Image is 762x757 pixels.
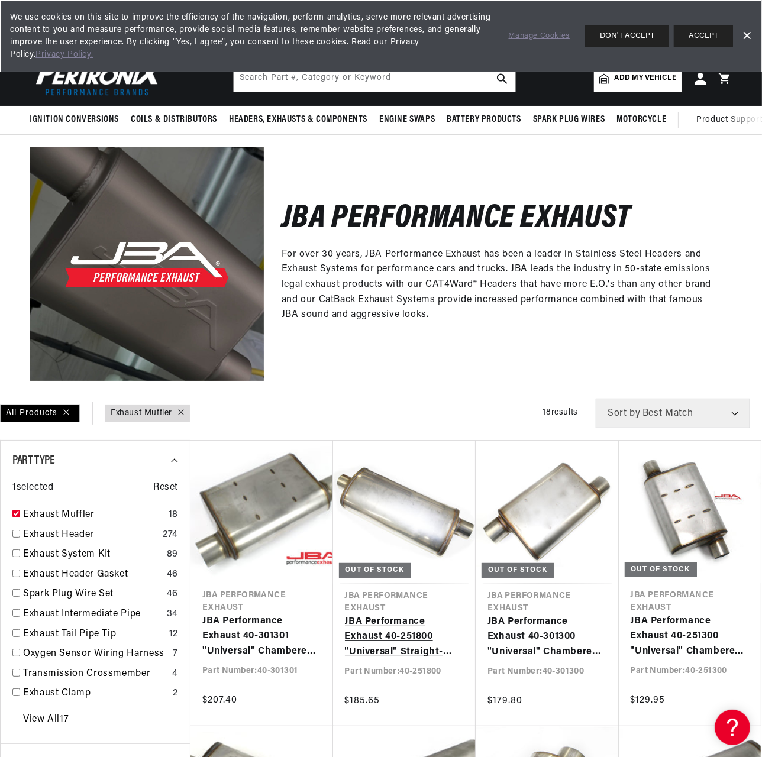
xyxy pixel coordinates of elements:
span: Ignition Conversions [30,114,119,126]
a: Exhaust Header [23,528,158,543]
a: Exhaust Header Gasket [23,567,162,583]
a: Spark Plug Wire Set [23,587,162,602]
span: Coils & Distributors [131,114,217,126]
a: Exhaust Intermediate Pipe [23,607,162,622]
summary: Headers, Exhausts & Components [223,106,373,134]
div: 34 [167,607,178,622]
img: JBA Performance Exhaust [30,147,264,381]
span: Engine Swaps [379,114,435,126]
span: Spark Plug Wires [533,114,605,126]
span: Battery Products [447,114,521,126]
a: Dismiss Banner [738,27,755,45]
a: Privacy Policy. [35,50,93,59]
a: Exhaust Tail Pipe Tip [23,627,164,642]
a: Exhaust Muffler [111,407,172,420]
span: Product Support [696,114,762,127]
img: Pertronix [30,58,166,99]
a: JBA Performance Exhaust 40-251800 "Universal" Straight-Through Style 304SS Muffler 18"x8"x5" 2.5"... [345,614,464,660]
a: Transmission Crossmember [23,667,167,682]
div: 2 [173,686,178,701]
span: Add my vehicle [615,73,676,84]
summary: Spark Plug Wires [527,106,611,134]
a: Manage Cookies [509,30,570,43]
div: 18 [169,507,178,523]
div: 274 [163,528,178,543]
a: JBA Performance Exhaust 40-251300 "Universal" Chambered Style 304SS Muffler 13"x9.75"x4" 2.5" Inl... [631,614,750,659]
div: 7 [173,646,178,662]
h2: JBA Performance Exhaust [282,205,631,233]
span: Part Type [12,455,54,467]
span: We use cookies on this site to improve the efficiency of the navigation, perform analytics, serve... [10,11,492,61]
span: Sort by [608,409,640,418]
a: View All 17 [23,712,69,727]
div: 89 [167,547,178,562]
input: Search Part #, Category or Keyword [234,66,515,92]
span: Motorcycle [616,114,666,126]
a: JBA Performance Exhaust 40-301300 "Universal" Chambered Style 304SS Muffler 13"x9.75"x4" 3" Inlet... [487,614,607,660]
span: 18 results [543,408,578,417]
a: Exhaust Muffler [23,507,164,523]
div: 46 [167,567,178,583]
a: Oxygen Sensor Wiring Harness [23,646,168,662]
summary: Motorcycle [611,106,672,134]
a: JBA Performance Exhaust 40-301301 "Universal" Chambered Style 304SS Muffler 13"x9.75"x4" 3" Inlet... [202,614,321,659]
summary: Battery Products [441,106,527,134]
span: Reset [153,480,178,496]
div: 46 [167,587,178,602]
summary: Coils & Distributors [125,106,223,134]
div: 4 [172,667,178,682]
div: 12 [169,627,178,642]
summary: Engine Swaps [373,106,441,134]
p: For over 30 years, JBA Performance Exhaust has been a leader in Stainless Steel Headers and Exhau... [282,247,715,323]
button: ACCEPT [674,25,733,47]
button: search button [489,66,515,92]
span: 1 selected [12,480,53,496]
select: Sort by [596,399,750,428]
span: Headers, Exhausts & Components [229,114,367,126]
a: Add my vehicle [594,66,682,92]
button: DON'T ACCEPT [585,25,669,47]
summary: Ignition Conversions [30,106,125,134]
a: Exhaust Clamp [23,686,168,701]
a: Exhaust System Kit [23,547,162,562]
